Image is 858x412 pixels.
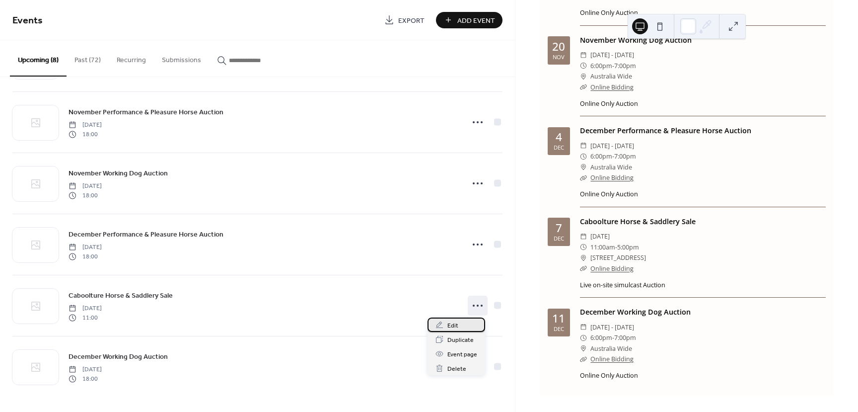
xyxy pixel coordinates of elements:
[614,61,636,71] span: 7:00pm
[109,40,154,76] button: Recurring
[69,313,102,322] span: 11:00
[580,322,587,332] div: ​
[69,121,102,130] span: [DATE]
[69,191,102,200] span: 18:00
[580,8,826,18] div: Online Only Auction
[69,365,102,374] span: [DATE]
[552,41,565,53] div: 20
[580,263,587,274] div: ​
[377,12,432,28] a: Export
[590,61,612,71] span: 6:00pm
[614,332,636,343] span: 7:00pm
[69,304,102,313] span: [DATE]
[447,349,477,360] span: Event page
[590,242,615,252] span: 11:00am
[447,335,474,345] span: Duplicate
[590,83,634,91] a: Online Bidding
[590,252,646,263] span: [STREET_ADDRESS]
[580,71,587,82] div: ​
[580,61,587,71] div: ​
[580,172,587,183] div: ​
[554,236,564,241] div: Dec
[556,223,562,234] div: 7
[590,50,634,60] span: [DATE] - [DATE]
[612,151,614,162] span: -
[556,132,562,143] div: 4
[590,151,612,162] span: 6:00pm
[69,130,102,139] span: 18:00
[590,231,610,242] span: [DATE]
[580,343,587,354] div: ​
[614,151,636,162] span: 7:00pm
[69,107,223,118] span: November Performance & Pleasure Horse Auction
[447,321,458,331] span: Edit
[590,264,634,273] a: Online Bidding
[69,230,223,240] span: December Performance & Pleasure Horse Auction
[580,126,751,135] a: December Performance & Pleasure Horse Auction
[552,313,565,325] div: 11
[69,252,102,261] span: 18:00
[590,332,612,343] span: 6:00pm
[580,252,587,263] div: ​
[580,371,826,381] div: Online Only Auction
[580,231,587,242] div: ​
[590,322,634,332] span: [DATE] - [DATE]
[12,11,43,30] span: Events
[69,374,102,383] span: 18:00
[580,281,826,290] div: Live on-site simulcast Auction
[580,141,587,151] div: ​
[580,190,826,199] div: Online Only Auction
[553,54,565,60] div: Nov
[554,326,564,331] div: Dec
[398,15,425,26] span: Export
[590,71,632,82] span: Australia Wide
[69,352,168,362] span: December Working Dog Auction
[590,173,634,182] a: Online Bidding
[580,307,691,317] a: December Working Dog Auction
[615,242,617,252] span: -
[580,99,826,109] div: Online Only Auction
[612,61,614,71] span: -
[612,332,614,343] span: -
[617,242,639,252] span: 5:00pm
[67,40,109,76] button: Past (72)
[590,355,634,363] a: Online Bidding
[580,151,587,162] div: ​
[580,332,587,343] div: ​
[580,82,587,92] div: ​
[10,40,67,77] button: Upcoming (8)
[580,354,587,364] div: ​
[69,229,223,240] a: December Performance & Pleasure Horse Auction
[590,162,632,172] span: Australia Wide
[69,167,168,179] a: November Working Dog Auction
[447,364,466,374] span: Delete
[69,351,168,362] a: December Working Dog Auction
[457,15,495,26] span: Add Event
[69,182,102,191] span: [DATE]
[580,162,587,172] div: ​
[69,243,102,252] span: [DATE]
[554,145,564,150] div: Dec
[580,50,587,60] div: ​
[580,35,692,45] a: November Working Dog Auction
[436,12,502,28] button: Add Event
[69,168,168,179] span: November Working Dog Auction
[580,242,587,252] div: ​
[69,291,173,301] span: Caboolture Horse & Saddlery Sale
[69,106,223,118] a: November Performance & Pleasure Horse Auction
[580,217,696,226] a: Caboolture Horse & Saddlery Sale
[69,290,173,301] a: Caboolture Horse & Saddlery Sale
[590,141,634,151] span: [DATE] - [DATE]
[590,343,632,354] span: Australia Wide
[154,40,209,76] button: Submissions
